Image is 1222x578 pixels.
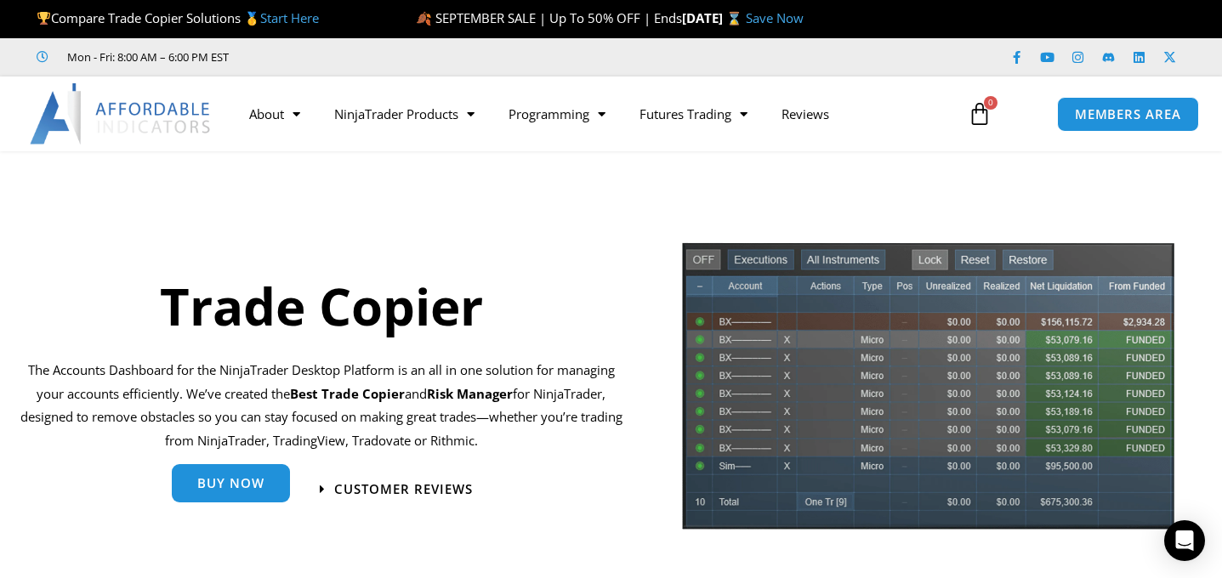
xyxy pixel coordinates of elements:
[942,89,1017,139] a: 0
[63,47,229,67] span: Mon - Fri: 8:00 AM – 6:00 PM EST
[334,483,473,496] span: Customer Reviews
[427,385,513,402] strong: Risk Manager
[416,9,682,26] span: 🍂 SEPTEMBER SALE | Up To 50% OFF | Ends
[197,477,264,490] span: Buy Now
[984,96,997,110] span: 0
[1057,97,1199,132] a: MEMBERS AREA
[492,94,622,133] a: Programming
[37,9,319,26] span: Compare Trade Copier Solutions 🥇
[13,359,629,453] p: The Accounts Dashboard for the NinjaTrader Desktop Platform is an all in one solution for managin...
[260,9,319,26] a: Start Here
[13,270,629,342] h1: Trade Copier
[232,94,953,133] nav: Menu
[232,94,317,133] a: About
[172,464,290,502] a: Buy Now
[1075,108,1181,121] span: MEMBERS AREA
[680,241,1176,543] img: tradecopier | Affordable Indicators – NinjaTrader
[622,94,764,133] a: Futures Trading
[253,48,508,65] iframe: Customer reviews powered by Trustpilot
[30,83,213,144] img: LogoAI | Affordable Indicators – NinjaTrader
[764,94,846,133] a: Reviews
[1164,520,1205,561] div: Open Intercom Messenger
[746,9,804,26] a: Save Now
[317,94,492,133] a: NinjaTrader Products
[320,483,473,496] a: Customer Reviews
[682,9,746,26] strong: [DATE] ⌛
[290,385,405,402] b: Best Trade Copier
[37,12,50,25] img: 🏆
